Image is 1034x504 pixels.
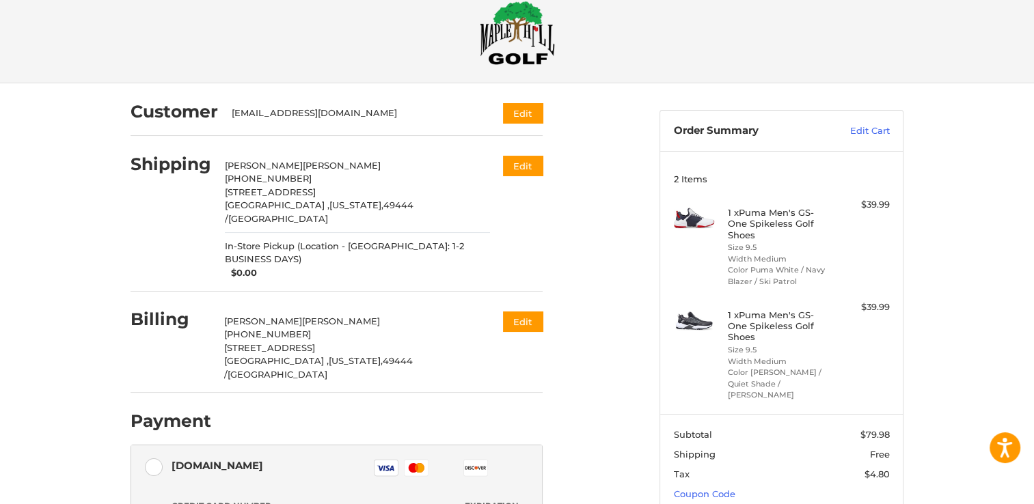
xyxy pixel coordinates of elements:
[224,328,311,339] span: [PHONE_NUMBER]
[728,367,832,401] li: Color [PERSON_NAME] / Quiet Shade / [PERSON_NAME]
[302,316,380,326] span: [PERSON_NAME]
[225,160,303,171] span: [PERSON_NAME]
[232,107,477,120] div: [EMAIL_ADDRESS][DOMAIN_NAME]
[225,186,316,197] span: [STREET_ADDRESS]
[674,488,735,499] a: Coupon Code
[728,344,832,356] li: Size 9.5
[225,173,312,184] span: [PHONE_NUMBER]
[870,449,890,460] span: Free
[224,355,413,380] span: 49444 /
[503,311,543,331] button: Edit
[865,468,890,479] span: $4.80
[860,429,890,440] span: $79.98
[728,264,832,287] li: Color Puma White / Navy Blazer / Ski Patrol
[728,253,832,265] li: Width Medium
[172,454,263,477] div: [DOMAIN_NAME]
[225,266,258,280] span: $0.00
[224,355,329,366] span: [GEOGRAPHIC_DATA] ,
[224,342,315,353] span: [STREET_ADDRESS]
[728,309,832,343] h4: 1 x Puma Men's GS-One Spikeless Golf Shoes
[728,356,832,367] li: Width Medium
[131,309,210,330] h2: Billing
[131,101,218,122] h2: Customer
[225,199,329,210] span: [GEOGRAPHIC_DATA] ,
[674,429,712,440] span: Subtotal
[329,355,383,366] span: [US_STATE],
[674,449,716,460] span: Shipping
[329,199,383,210] span: [US_STATE],
[225,240,490,266] span: In-Store Pickup (Location - [GEOGRAPHIC_DATA]: 1-2 BUSINESS DAYS)
[836,198,890,212] div: $39.99
[131,410,211,432] h2: Payment
[224,316,302,326] span: [PERSON_NAME]
[674,124,821,138] h3: Order Summary
[225,199,413,224] span: 49444 /
[836,300,890,314] div: $39.99
[728,242,832,253] li: Size 9.5
[728,207,832,240] h4: 1 x Puma Men's GS-One Spikeless Golf Shoes
[303,160,381,171] span: [PERSON_NAME]
[480,1,555,65] img: Maple Hill Golf
[674,173,890,184] h3: 2 Items
[503,103,543,123] button: Edit
[674,468,690,479] span: Tax
[228,213,328,224] span: [GEOGRAPHIC_DATA]
[228,369,327,380] span: [GEOGRAPHIC_DATA]
[131,154,211,175] h2: Shipping
[821,124,890,138] a: Edit Cart
[503,156,543,176] button: Edit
